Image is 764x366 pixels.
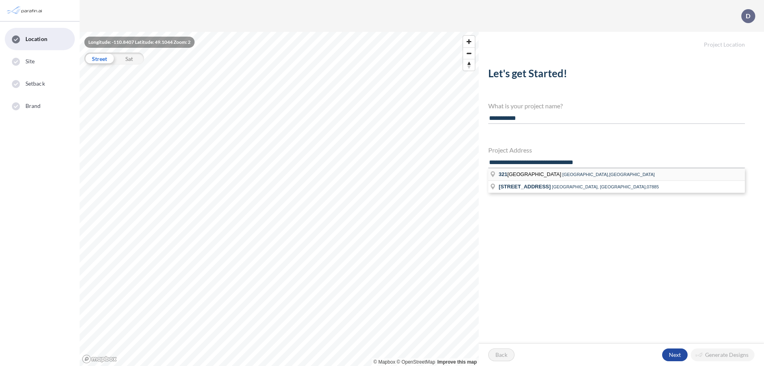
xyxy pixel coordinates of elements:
h4: Project Address [488,146,745,154]
button: Zoom in [463,36,475,47]
span: [GEOGRAPHIC_DATA] [499,171,562,177]
img: Parafin [6,3,45,18]
div: Longitude: -110.8407 Latitude: 49.1044 Zoom: 2 [84,37,195,48]
button: Reset bearing to north [463,59,475,70]
h4: What is your project name? [488,102,745,110]
span: [STREET_ADDRESS] [499,184,551,190]
span: 321 [499,171,507,177]
div: Street [84,53,114,65]
p: D [746,12,750,20]
button: Next [662,348,688,361]
span: Zoom out [463,48,475,59]
h5: Project Location [479,32,764,48]
span: [GEOGRAPHIC_DATA], [GEOGRAPHIC_DATA],07885 [552,184,659,189]
canvas: Map [80,32,479,366]
span: Setback [25,80,45,88]
h2: Let's get Started! [488,67,745,83]
a: Mapbox homepage [82,354,117,364]
a: OpenStreetMap [397,359,435,365]
a: Mapbox [374,359,396,365]
span: Site [25,57,35,65]
a: Improve this map [437,359,477,365]
span: Brand [25,102,41,110]
span: [GEOGRAPHIC_DATA],[GEOGRAPHIC_DATA] [562,172,655,177]
span: Location [25,35,47,43]
div: Sat [114,53,144,65]
p: Next [669,351,681,359]
button: Zoom out [463,47,475,59]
